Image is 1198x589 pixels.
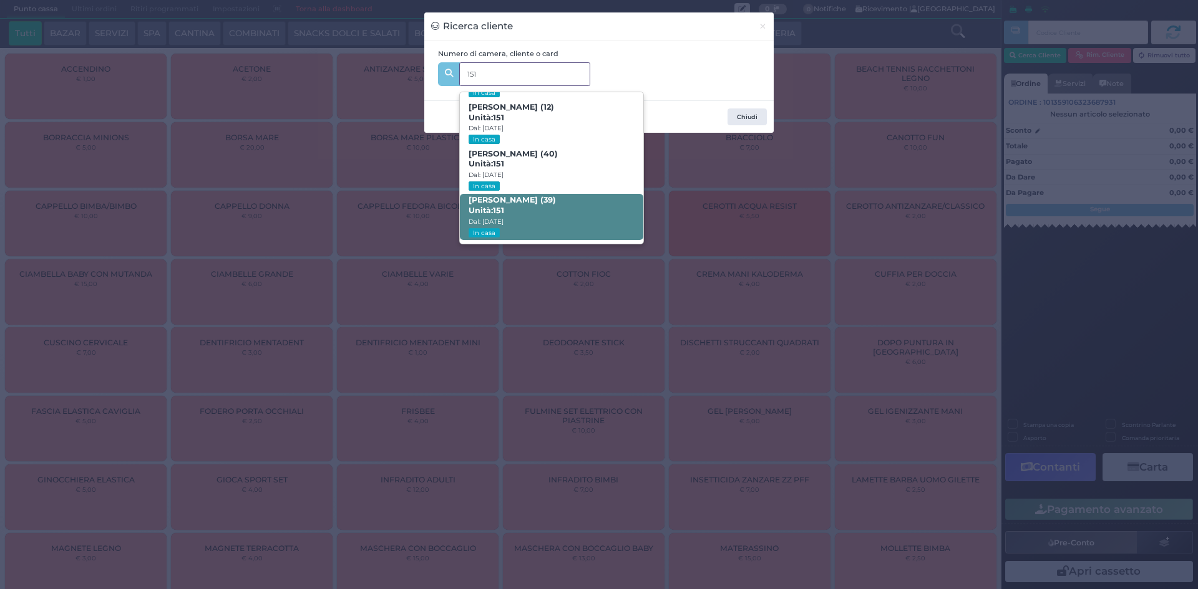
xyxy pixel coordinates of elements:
b: [PERSON_NAME] (40) [469,149,558,169]
h3: Ricerca cliente [431,19,513,34]
small: In casa [469,228,499,237]
strong: 151 [493,159,504,168]
span: Unità: [469,113,504,123]
strong: 151 [493,113,504,122]
small: Dal: [DATE] [469,124,504,132]
b: [PERSON_NAME] (12) [469,102,554,122]
small: Dal: [DATE] [469,171,504,179]
span: Unità: [469,206,504,216]
button: Chiudi [728,108,767,126]
small: In casa [469,181,499,191]
strong: 151 [493,206,504,215]
small: In casa [469,88,499,97]
span: × [759,19,767,33]
input: Es. 'Mario Rossi', '220' o '108123234234' [459,62,590,86]
small: Dal: [DATE] [469,218,504,226]
button: Chiudi [752,12,774,41]
b: [PERSON_NAME] (39) [469,195,556,215]
label: Numero di camera, cliente o card [438,49,558,59]
span: Unità: [469,159,504,170]
small: In casa [469,135,499,144]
